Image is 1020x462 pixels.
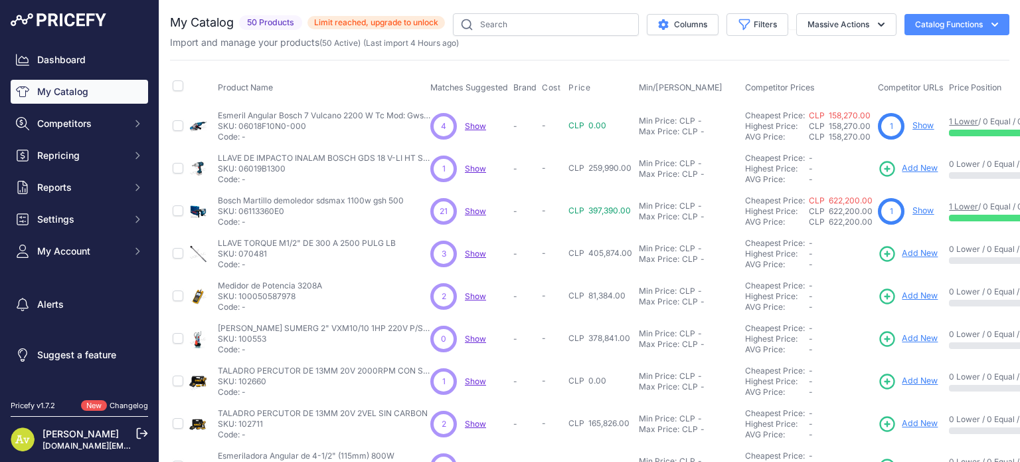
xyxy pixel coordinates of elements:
[639,254,679,265] div: Max Price:
[568,290,626,300] span: CLP 81,384.00
[679,116,695,126] div: CLP
[698,339,705,350] div: -
[37,181,124,194] span: Reports
[218,217,404,227] p: Code: -
[745,82,815,92] span: Competitor Prices
[679,286,695,296] div: CLP
[465,164,486,173] span: Show
[542,120,546,130] span: -
[542,163,546,173] span: -
[809,408,813,418] span: -
[542,376,546,386] span: -
[568,205,631,215] span: CLP 397,390.00
[745,153,805,163] a: Cheapest Price:
[218,376,430,387] p: SKU: 102660
[218,121,430,132] p: SKU: 06018F10N0-000
[639,211,679,222] div: Max Price:
[218,110,430,121] p: Esmeril Angular Bosch 7 Vulcano 2200 W Tc Mod: Gws 220-180
[912,120,934,130] a: Show
[809,164,813,173] span: -
[442,418,446,430] span: 2
[745,302,809,312] div: AVG Price:
[218,419,428,429] p: SKU: 102711
[639,328,677,339] div: Min Price:
[809,238,813,248] span: -
[363,38,459,48] span: (Last import 4 Hours ago)
[878,245,938,263] a: Add New
[878,82,944,92] span: Competitor URLs
[568,163,632,173] span: CLP 259,990.00
[639,201,677,211] div: Min Price:
[568,82,590,93] span: Price
[809,302,813,312] span: -
[639,126,679,137] div: Max Price:
[513,419,537,429] p: -
[902,290,938,302] span: Add New
[745,259,809,270] div: AVG Price:
[745,376,809,387] div: Highest Price:
[949,201,978,211] a: 1 Lower
[745,174,809,185] div: AVG Price:
[542,248,546,258] span: -
[949,116,978,126] a: 1 Lower
[698,424,705,435] div: -
[218,174,430,185] p: Code: -
[682,424,698,435] div: CLP
[695,371,702,382] div: -
[878,330,938,348] a: Add New
[726,13,788,36] button: Filters
[513,291,537,302] p: -
[745,366,805,376] a: Cheapest Price:
[679,201,695,211] div: CLP
[890,120,893,132] span: 1
[679,371,695,382] div: CLP
[639,116,677,126] div: Min Price:
[319,38,361,48] span: ( )
[218,323,430,334] p: [PERSON_NAME] SUMERG 2" VXM10/10 1HP 220V P/SOLIDO 50MM MA-550L/50 C/5MT PEDR
[568,333,630,343] span: CLP 378,841.00
[878,415,938,433] a: Add New
[809,281,813,290] span: -
[809,110,871,120] a: CLP 158,270.00
[639,424,679,435] div: Max Price:
[902,162,938,175] span: Add New
[695,328,702,339] div: -
[11,207,148,231] button: Settings
[218,164,430,174] p: SKU: 06019B1300
[639,286,677,296] div: Min Price:
[679,413,695,424] div: CLP
[465,206,486,216] span: Show
[11,112,148,136] button: Competitors
[745,323,805,333] a: Cheapest Price:
[878,287,938,306] a: Add New
[809,387,813,397] span: -
[902,247,938,260] span: Add New
[218,153,430,164] p: LLAVE DE IMPACTO INALAM BOSCH GDS 18 V-LI HT SIN BAT
[902,375,938,388] span: Add New
[218,344,430,355] p: Code: -
[11,343,148,367] a: Suggest a feature
[745,451,805,461] a: Cheapest Price:
[890,205,893,217] span: 1
[639,413,677,424] div: Min Price:
[218,366,430,376] p: TALADRO PERCUTOR DE 13MM 20V 2000RPM CON SISTEMA HOMBRE MUERTO
[745,249,809,259] div: Highest Price:
[442,290,446,302] span: 2
[465,419,486,429] a: Show
[568,120,606,130] span: CLP 0.00
[698,169,705,179] div: -
[809,334,813,344] span: -
[745,291,809,302] div: Highest Price:
[745,217,809,227] div: AVG Price:
[809,174,813,184] span: -
[698,126,705,137] div: -
[809,195,873,205] a: CLP 622,200.00
[809,376,813,386] span: -
[170,13,234,32] h2: My Catalog
[542,418,546,428] span: -
[465,376,486,386] a: Show
[465,249,486,259] a: Show
[639,296,679,307] div: Max Price:
[745,344,809,355] div: AVG Price:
